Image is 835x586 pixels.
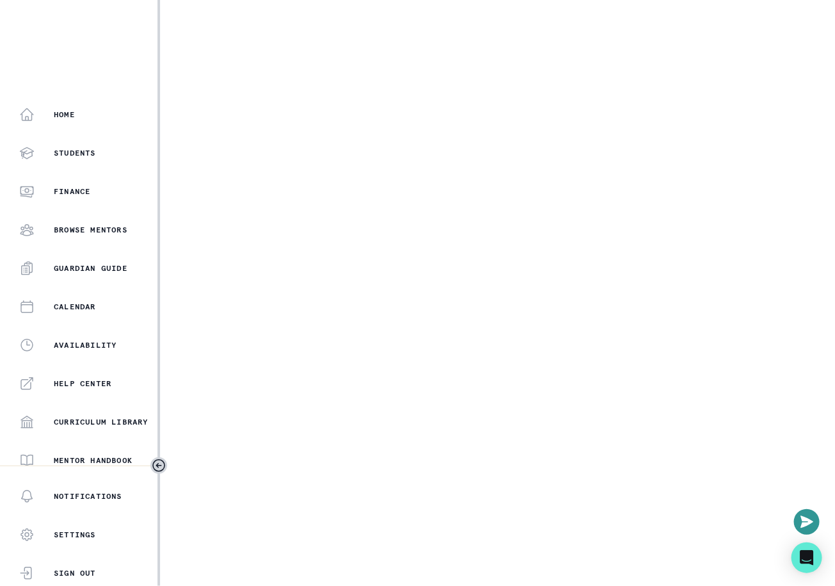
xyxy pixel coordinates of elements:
button: Open or close messaging widget [794,509,820,535]
button: Toggle sidebar [150,457,167,474]
p: Availability [54,340,117,350]
p: Finance [54,186,90,197]
p: Help Center [54,378,111,389]
p: Curriculum Library [54,417,149,427]
p: Settings [54,530,96,540]
p: Guardian Guide [54,263,127,273]
p: Students [54,148,96,158]
p: Sign Out [54,568,96,578]
p: Notifications [54,491,122,501]
p: Home [54,110,75,120]
p: Calendar [54,302,96,312]
p: Mentor Handbook [54,455,133,466]
div: Open Intercom Messenger [791,542,822,573]
p: Browse Mentors [54,225,127,235]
